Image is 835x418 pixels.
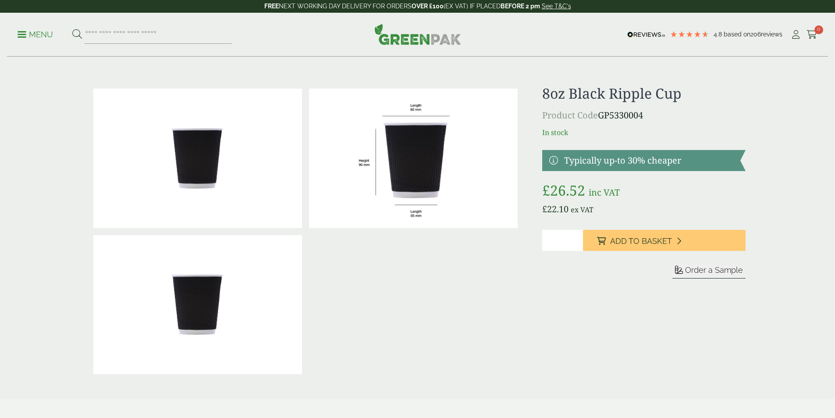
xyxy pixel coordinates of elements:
span: reviews [761,31,782,38]
span: ex VAT [571,205,593,214]
span: Product Code [542,109,598,121]
bdi: 22.10 [542,203,569,215]
span: Order a Sample [685,265,743,275]
img: 8oz Black Ripple Cup 0 [93,89,302,228]
p: GP5330004 [542,109,745,122]
a: Menu [18,29,53,38]
strong: BEFORE 2 pm [501,3,540,10]
span: 0 [814,25,823,34]
span: £ [542,203,547,215]
bdi: 26.52 [542,181,585,200]
img: GreenPak Supplies [374,24,461,45]
i: Cart [807,30,817,39]
span: 4.8 [714,31,724,38]
span: £ [542,181,550,200]
img: 8oz Black Ripple Cup Full Case Of 0 [93,235,302,375]
span: inc VAT [589,186,620,198]
button: Add to Basket [583,230,746,251]
p: Menu [18,29,53,40]
div: 4.79 Stars [670,30,709,38]
span: 206 [750,31,761,38]
span: Based on [724,31,750,38]
a: See T&C's [542,3,571,10]
button: Order a Sample [672,265,746,279]
h1: 8oz Black Ripple Cup [542,85,745,102]
p: In stock [542,127,745,138]
img: RippleCup_8ozBlack [309,89,518,228]
span: Add to Basket [610,236,672,246]
strong: FREE [264,3,279,10]
i: My Account [790,30,801,39]
a: 0 [807,28,817,41]
strong: OVER £100 [412,3,444,10]
img: REVIEWS.io [627,32,665,38]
